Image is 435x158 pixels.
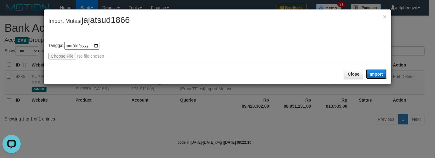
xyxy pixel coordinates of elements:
[81,15,130,25] span: jajatsud1866
[344,69,363,79] button: Close
[366,69,387,79] button: Import
[383,13,387,20] button: Close
[48,18,130,24] span: Import Mutasi
[2,2,21,21] button: Open LiveChat chat widget
[48,42,387,59] div: Tanggal:
[383,13,387,20] span: ×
